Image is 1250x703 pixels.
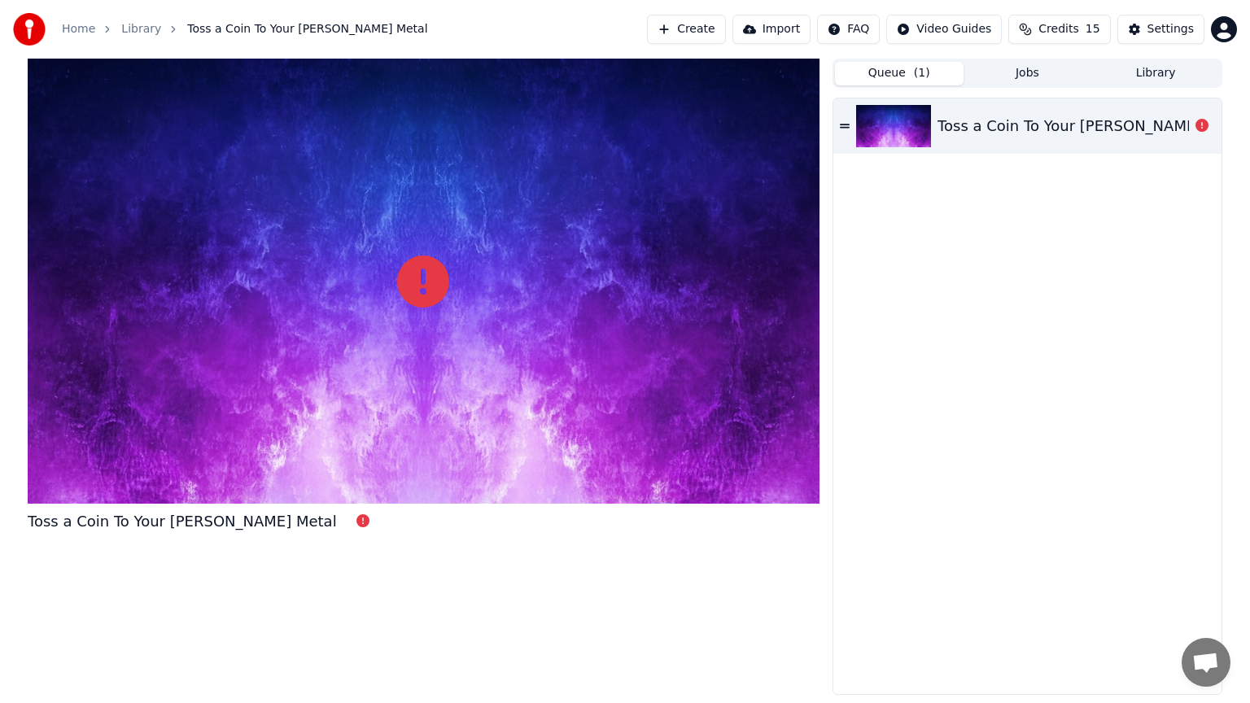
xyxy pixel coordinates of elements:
img: youka [13,13,46,46]
nav: breadcrumb [62,21,428,37]
span: ( 1 ) [914,65,930,81]
span: Credits [1038,21,1078,37]
a: Home [62,21,95,37]
button: Video Guides [886,15,1002,44]
button: Settings [1117,15,1204,44]
span: 15 [1086,21,1100,37]
a: Library [121,21,161,37]
span: Toss a Coin To Your [PERSON_NAME] Metal [187,21,427,37]
button: Credits15 [1008,15,1110,44]
button: Library [1091,62,1220,85]
button: Create [647,15,726,44]
button: Import [732,15,811,44]
button: Jobs [964,62,1092,85]
div: Settings [1147,21,1194,37]
button: Queue [835,62,964,85]
div: Toss a Coin To Your [PERSON_NAME] Metal [937,115,1247,138]
div: Toss a Coin To Your [PERSON_NAME] Metal [28,510,337,533]
a: Open chat [1182,638,1230,687]
button: FAQ [817,15,880,44]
